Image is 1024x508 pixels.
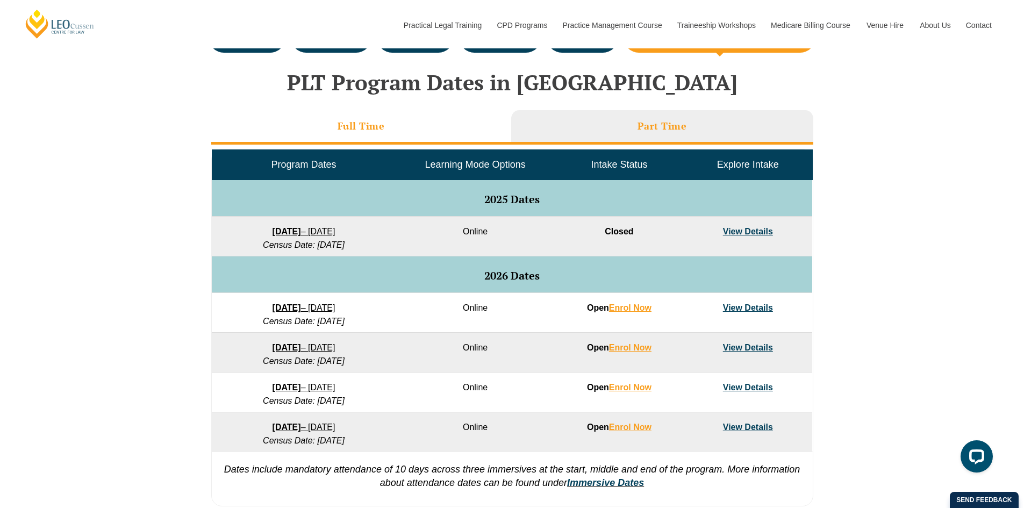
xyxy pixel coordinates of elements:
strong: [DATE] [273,423,301,432]
a: Medicare Billing Course [763,2,858,48]
h2: PLT Program Dates in [GEOGRAPHIC_DATA] [206,70,819,94]
h3: Part Time [638,120,687,132]
a: Enrol Now [609,303,651,312]
strong: [DATE] [273,227,301,236]
strong: Open [587,383,651,392]
h3: Full Time [338,120,385,132]
a: Practice Management Course [555,2,669,48]
em: Census Date: [DATE] [263,396,345,405]
a: Practical Legal Training [396,2,489,48]
td: Online [396,333,555,373]
a: View Details [723,423,773,432]
a: Venue Hire [858,2,912,48]
strong: Open [587,343,651,352]
a: Contact [958,2,1000,48]
iframe: LiveChat chat widget [952,436,997,481]
span: Program Dates [271,159,336,170]
a: Enrol Now [609,383,651,392]
a: CPD Programs [489,2,554,48]
span: 2025 Dates [484,192,540,206]
span: Intake Status [591,159,647,170]
em: Census Date: [DATE] [263,317,345,326]
a: [DATE]– [DATE] [273,303,335,312]
span: Explore Intake [717,159,779,170]
a: [DATE]– [DATE] [273,423,335,432]
a: View Details [723,343,773,352]
a: [PERSON_NAME] Centre for Law [24,9,96,39]
td: Online [396,373,555,412]
a: Enrol Now [609,423,651,432]
em: Census Date: [DATE] [263,356,345,366]
td: Online [396,217,555,256]
a: [DATE]– [DATE] [273,383,335,392]
a: Enrol Now [609,343,651,352]
span: Closed [605,227,633,236]
td: Online [396,293,555,333]
strong: Open [587,303,651,312]
strong: [DATE] [273,343,301,352]
em: Census Date: [DATE] [263,436,345,445]
a: Immersive Dates [567,477,644,488]
td: Online [396,412,555,452]
em: Census Date: [DATE] [263,240,345,249]
strong: Open [587,423,651,432]
span: 2026 Dates [484,268,540,283]
a: [DATE]– [DATE] [273,343,335,352]
a: View Details [723,303,773,312]
strong: [DATE] [273,383,301,392]
span: Learning Mode Options [425,159,526,170]
a: View Details [723,227,773,236]
a: [DATE]– [DATE] [273,227,335,236]
a: Traineeship Workshops [669,2,763,48]
a: View Details [723,383,773,392]
a: About Us [912,2,958,48]
strong: [DATE] [273,303,301,312]
em: Dates include mandatory attendance of 10 days across three immersives at the start, middle and en... [224,464,800,488]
